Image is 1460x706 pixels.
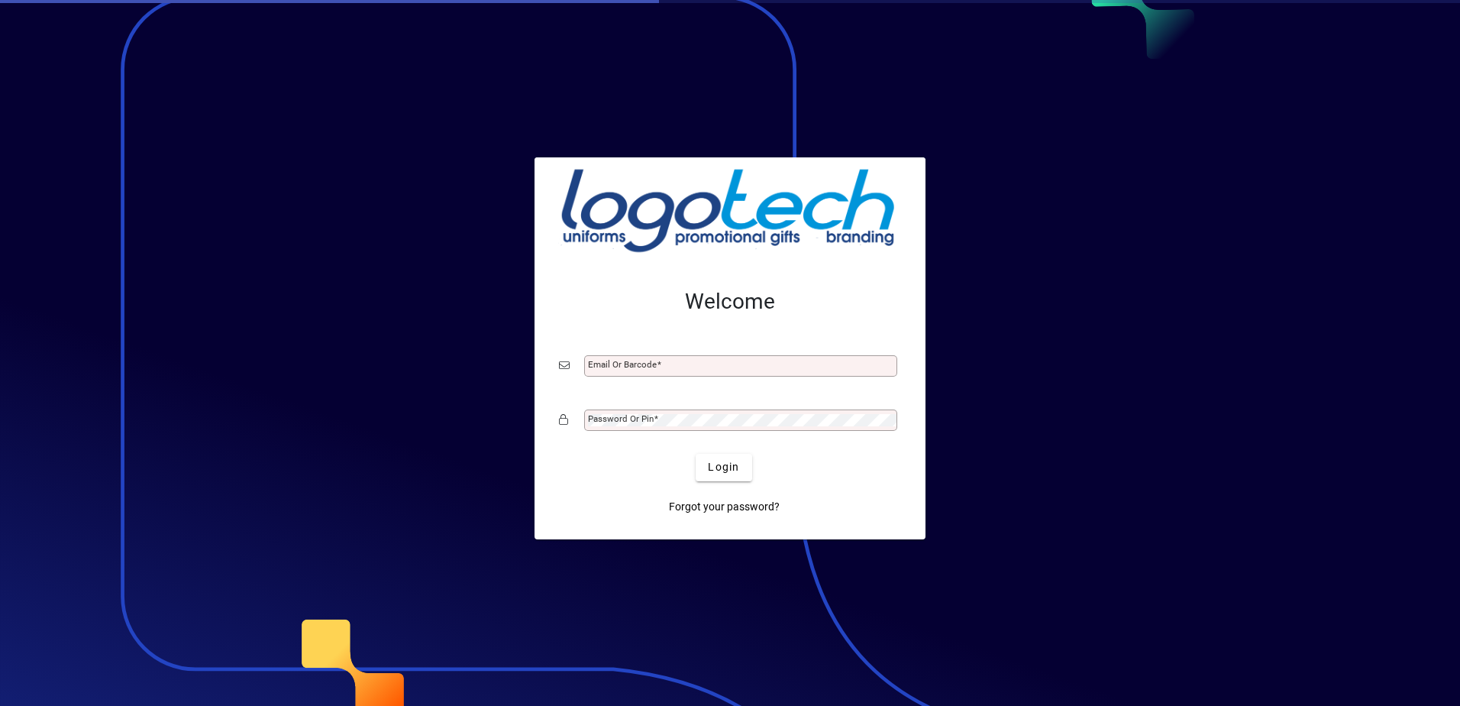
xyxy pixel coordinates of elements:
[588,413,654,424] mat-label: Password or Pin
[663,494,786,521] a: Forgot your password?
[669,499,780,515] span: Forgot your password?
[696,454,751,481] button: Login
[588,359,657,370] mat-label: Email or Barcode
[559,289,901,315] h2: Welcome
[708,459,739,475] span: Login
